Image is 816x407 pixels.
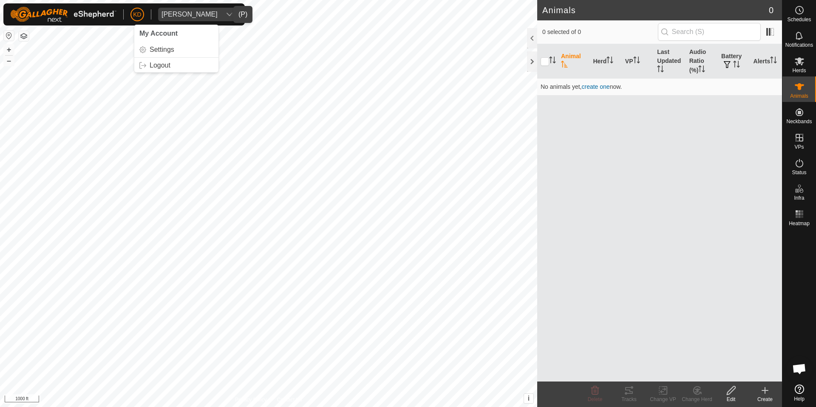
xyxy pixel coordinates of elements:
[589,44,621,79] th: Herd
[542,28,658,37] span: 0 selected of 0
[561,62,568,69] p-sorticon: Activate to sort
[4,56,14,66] button: –
[794,144,804,150] span: VPs
[19,31,29,41] button: Map Layers
[794,195,804,201] span: Infra
[158,8,221,21] span: Daniel Bonacker
[622,44,654,79] th: VP
[654,44,686,79] th: Last Updated
[794,396,805,401] span: Help
[789,221,810,226] span: Heatmap
[785,42,813,48] span: Notifications
[714,396,748,403] div: Edit
[221,8,238,21] div: dropdown trigger
[277,396,302,404] a: Contact Us
[542,5,769,15] h2: Animals
[698,67,705,73] p-sorticon: Activate to sort
[658,23,761,41] input: Search (S)
[150,46,174,53] span: Settings
[558,44,589,79] th: Animal
[633,58,640,65] p-sorticon: Activate to sort
[528,395,530,402] span: i
[787,356,812,382] div: Open chat
[686,44,718,79] th: Audio Ratio (%)
[133,10,141,19] span: KD
[787,17,811,22] span: Schedules
[588,396,603,402] span: Delete
[150,62,170,69] span: Logout
[10,7,116,22] img: Gallagher Logo
[646,396,680,403] div: Change VP
[657,67,664,73] p-sorticon: Activate to sort
[790,93,808,99] span: Animals
[769,4,773,17] span: 0
[134,59,218,72] a: Logout
[750,44,782,79] th: Alerts
[792,68,806,73] span: Herds
[549,58,556,65] p-sorticon: Activate to sort
[139,30,178,37] span: My Account
[606,58,613,65] p-sorticon: Activate to sort
[235,396,267,404] a: Privacy Policy
[792,170,806,175] span: Status
[748,396,782,403] div: Create
[786,119,812,124] span: Neckbands
[581,83,609,90] span: create one
[680,396,714,403] div: Change Herd
[161,11,218,18] div: [PERSON_NAME]
[4,31,14,41] button: Reset Map
[4,45,14,55] button: +
[733,62,740,69] p-sorticon: Activate to sort
[524,394,533,403] button: i
[537,78,782,95] td: No animals yet, now.
[612,396,646,403] div: Tracks
[134,43,218,57] a: Settings
[718,44,750,79] th: Battery
[770,58,777,65] p-sorticon: Activate to sort
[782,381,816,405] a: Help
